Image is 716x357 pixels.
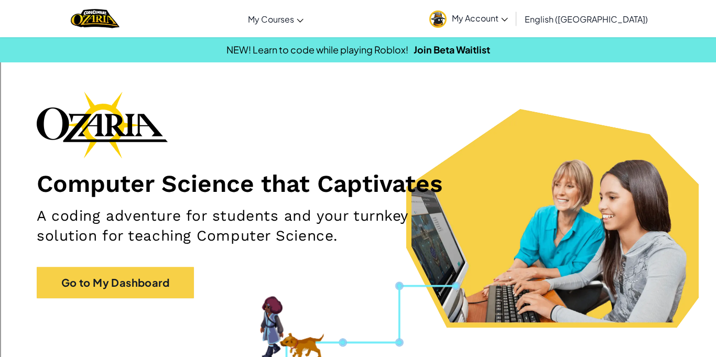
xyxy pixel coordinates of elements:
a: My Courses [243,5,309,33]
img: avatar [429,10,447,28]
span: NEW! Learn to code while playing Roblox! [226,44,408,56]
h1: Computer Science that Captivates [37,169,679,198]
img: Ozaria branding logo [37,91,168,158]
a: English ([GEOGRAPHIC_DATA]) [519,5,653,33]
span: English ([GEOGRAPHIC_DATA]) [525,14,648,25]
img: Home [71,8,120,29]
a: Ozaria by CodeCombat logo [71,8,120,29]
span: My Courses [248,14,294,25]
a: My Account [424,2,513,35]
a: Go to My Dashboard [37,267,194,298]
h2: A coding adventure for students and your turnkey solution for teaching Computer Science. [37,206,467,246]
a: Join Beta Waitlist [414,44,490,56]
span: My Account [452,13,508,24]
